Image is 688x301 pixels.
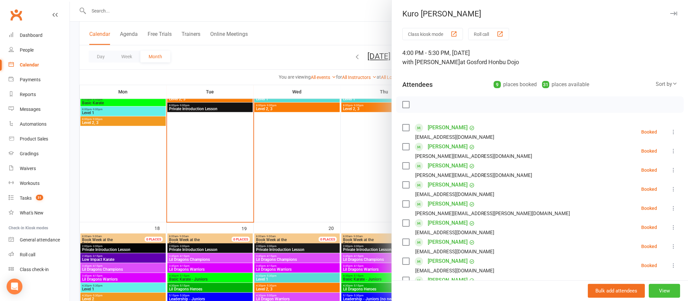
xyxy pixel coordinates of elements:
[9,247,70,262] a: Roll call
[588,284,645,298] button: Bulk add attendees
[9,132,70,146] a: Product Sales
[9,233,70,247] a: General attendance kiosk mode
[428,180,468,190] a: [PERSON_NAME]
[415,171,532,180] div: [PERSON_NAME][EMAIL_ADDRESS][DOMAIN_NAME]
[415,209,570,218] div: [PERSON_NAME][EMAIL_ADDRESS][PERSON_NAME][DOMAIN_NAME]
[415,190,495,199] div: [EMAIL_ADDRESS][DOMAIN_NAME]
[641,187,657,191] div: Booked
[494,81,501,88] div: 9
[9,262,70,277] a: Class kiosk mode
[402,48,677,67] div: 4:00 PM - 5:30 PM, [DATE]
[542,80,589,89] div: places available
[20,33,43,38] div: Dashboard
[20,181,40,186] div: Workouts
[649,284,680,298] button: View
[641,263,657,268] div: Booked
[402,28,463,40] button: Class kiosk mode
[20,77,41,82] div: Payments
[428,275,468,286] a: [PERSON_NAME]
[402,59,460,65] span: with [PERSON_NAME]
[9,206,70,220] a: What's New
[542,81,549,88] div: 31
[415,228,495,237] div: [EMAIL_ADDRESS][DOMAIN_NAME]
[20,136,48,141] div: Product Sales
[9,161,70,176] a: Waivers
[641,130,657,134] div: Booked
[20,195,32,201] div: Tasks
[9,43,70,58] a: People
[460,59,519,65] span: at Gosford Honbu Dojo
[641,149,657,153] div: Booked
[656,80,677,88] div: Sort by
[20,121,46,127] div: Automations
[392,9,688,18] div: Kuro [PERSON_NAME]
[641,206,657,211] div: Booked
[9,87,70,102] a: Reports
[20,47,34,53] div: People
[428,199,468,209] a: [PERSON_NAME]
[415,266,495,275] div: [EMAIL_ADDRESS][DOMAIN_NAME]
[9,72,70,87] a: Payments
[20,107,41,112] div: Messages
[36,195,43,200] span: 31
[7,279,22,294] div: Open Intercom Messenger
[415,247,495,256] div: [EMAIL_ADDRESS][DOMAIN_NAME]
[20,237,60,242] div: General attendance
[9,58,70,72] a: Calendar
[402,80,433,89] div: Attendees
[641,244,657,249] div: Booked
[468,28,509,40] button: Roll call
[20,151,39,156] div: Gradings
[20,210,43,215] div: What's New
[428,161,468,171] a: [PERSON_NAME]
[641,168,657,172] div: Booked
[8,7,24,23] a: Clubworx
[428,218,468,228] a: [PERSON_NAME]
[415,152,532,161] div: [PERSON_NAME][EMAIL_ADDRESS][DOMAIN_NAME]
[9,176,70,191] a: Workouts
[428,256,468,266] a: [PERSON_NAME]
[20,92,36,97] div: Reports
[641,225,657,230] div: Booked
[20,252,35,257] div: Roll call
[428,237,468,247] a: [PERSON_NAME]
[494,80,537,89] div: places booked
[9,146,70,161] a: Gradings
[9,28,70,43] a: Dashboard
[9,102,70,117] a: Messages
[9,191,70,206] a: Tasks 31
[20,62,39,67] div: Calendar
[428,141,468,152] a: [PERSON_NAME]
[428,122,468,133] a: [PERSON_NAME]
[20,166,36,171] div: Waivers
[20,267,49,272] div: Class check-in
[415,133,495,141] div: [EMAIL_ADDRESS][DOMAIN_NAME]
[9,117,70,132] a: Automations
